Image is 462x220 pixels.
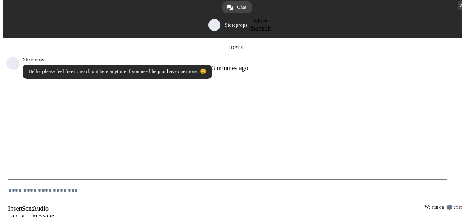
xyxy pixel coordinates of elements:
[255,20,266,31] a: More channels
[237,1,246,13] span: Chat
[222,1,252,13] a: Chat
[249,18,272,32] span: More channels
[11,205,18,212] span: Insert an emoji
[22,205,28,212] span: Send a file
[32,205,54,219] span: Audio message
[229,45,245,51] div: [DATE]
[8,179,447,199] textarea: Compose your message...
[28,69,206,74] span: Hello, please feel free to reach out here anytime if you need help or have questions. 😊
[212,65,248,71] span: 3 minutes ago
[23,57,248,62] span: Storeprops
[32,205,39,212] span: Audio message
[424,204,444,211] span: We run on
